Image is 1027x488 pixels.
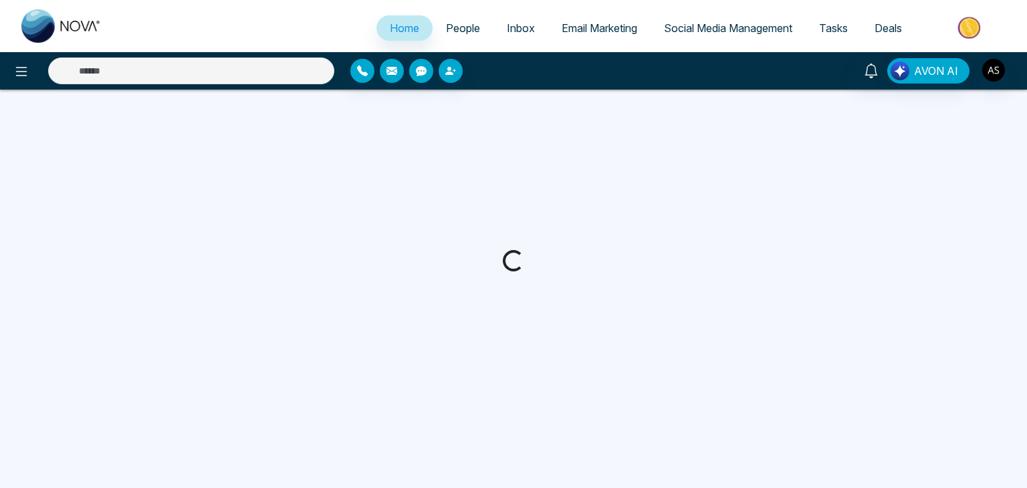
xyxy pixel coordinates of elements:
span: Deals [875,21,902,35]
img: Nova CRM Logo [21,9,102,43]
a: Social Media Management [651,15,806,41]
a: Tasks [806,15,861,41]
span: Home [390,21,419,35]
img: Market-place.gif [922,13,1019,43]
a: Email Marketing [548,15,651,41]
span: AVON AI [914,63,958,79]
img: User Avatar [982,59,1005,82]
span: People [446,21,480,35]
span: Email Marketing [562,21,637,35]
a: Inbox [493,15,548,41]
span: Social Media Management [664,21,792,35]
img: Lead Flow [891,62,909,80]
a: Home [376,15,433,41]
a: People [433,15,493,41]
a: Deals [861,15,915,41]
span: Inbox [507,21,535,35]
button: AVON AI [887,58,969,84]
span: Tasks [819,21,848,35]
